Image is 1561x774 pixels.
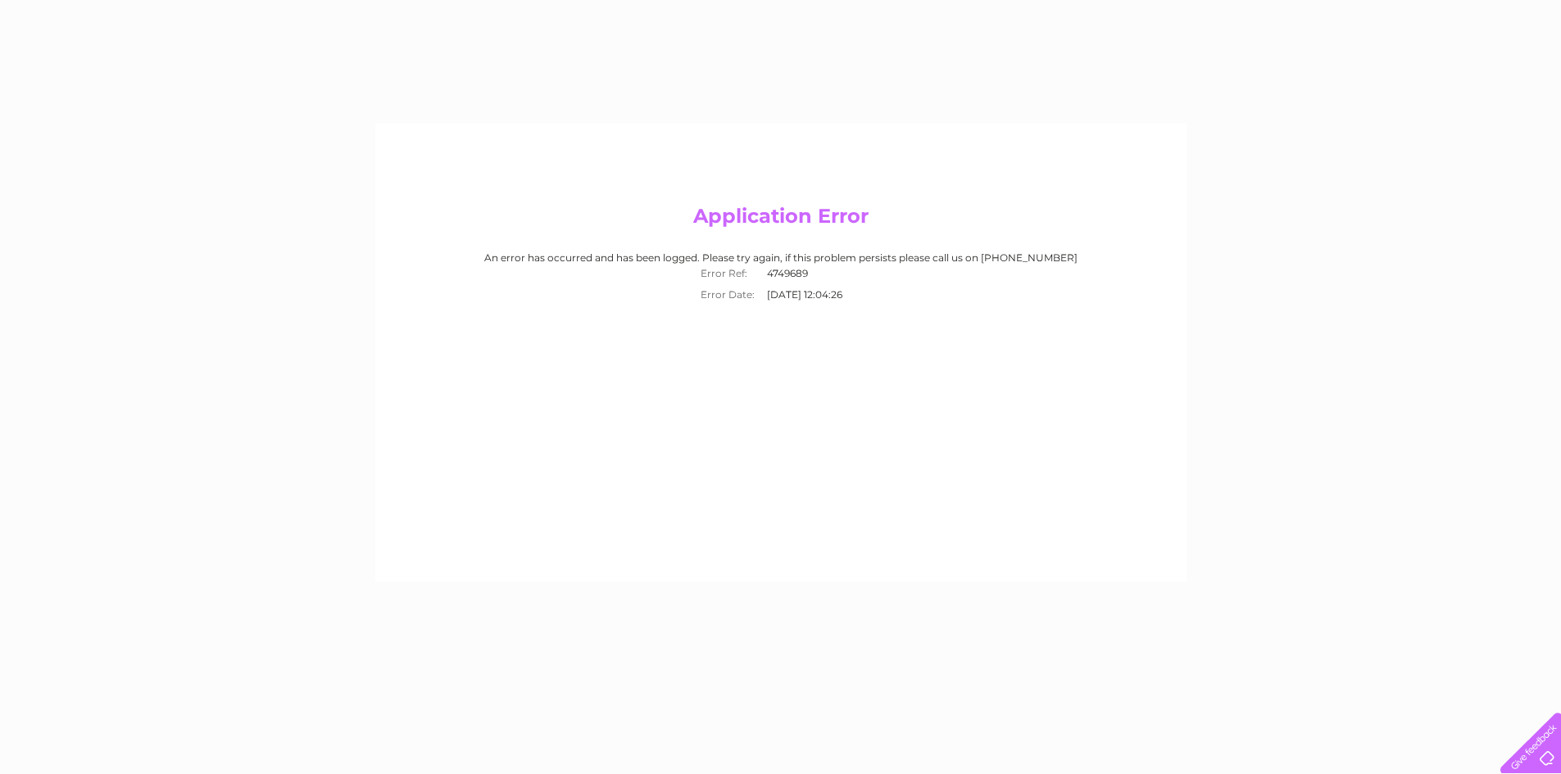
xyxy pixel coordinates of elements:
[391,252,1171,306] div: An error has occurred and has been logged. Please try again, if this problem persists please call...
[692,284,763,306] th: Error Date:
[763,263,869,284] td: 4749689
[763,284,869,306] td: [DATE] 12:04:26
[692,263,763,284] th: Error Ref:
[391,205,1171,236] h2: Application Error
